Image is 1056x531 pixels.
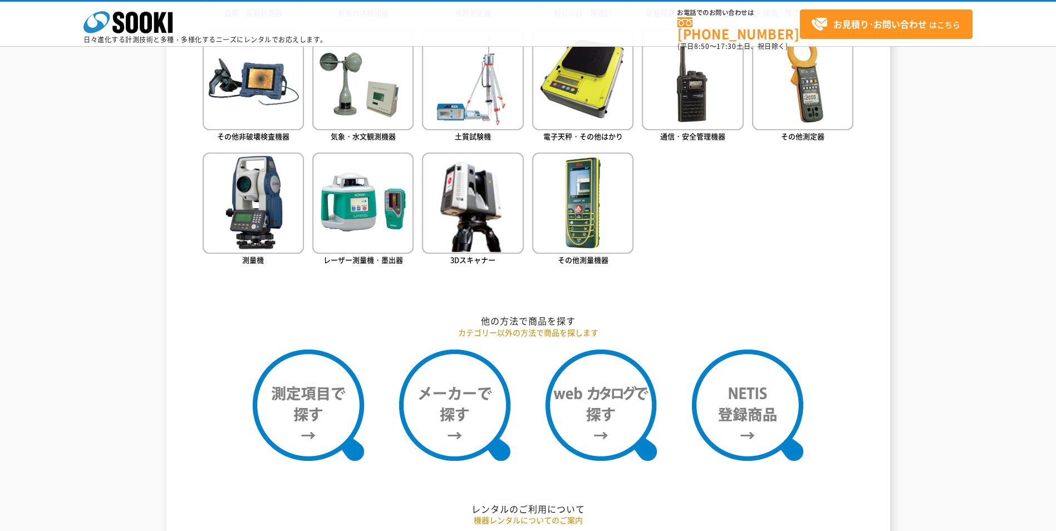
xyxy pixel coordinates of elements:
[422,153,523,268] a: 3Dスキャナー
[558,254,608,265] span: その他測量機器
[660,131,725,141] span: 通信・安全管理機器
[203,514,854,526] p: 機器レンタルについてのご案内
[422,153,523,254] img: 3Dスキャナー
[752,29,853,144] a: その他測定器
[312,29,414,130] img: 気象・水文観測機器
[312,153,414,254] img: レーザー測量機・墨出器
[203,327,854,338] p: カテゴリー以外の方法で商品を探します
[781,131,824,141] span: その他測定器
[716,41,736,51] span: 17:30
[532,153,633,268] a: その他測量機器
[800,9,972,39] a: お見積り･お問い合わせはこちら
[642,29,743,144] a: 通信・安全管理機器
[546,350,657,461] img: webカタログで探す
[203,29,304,130] img: その他非破壊検査機器
[203,153,304,268] a: 測量機
[532,29,633,144] a: 電子天秤・その他はかり
[752,29,853,130] img: その他測定器
[543,131,623,141] span: 電子天秤・その他はかり
[833,17,927,31] strong: お見積り･お問い合わせ
[422,29,523,130] img: 土質試験機
[694,41,710,51] span: 8:50
[677,17,800,40] a: [PHONE_NUMBER]
[677,9,800,16] span: お電話でのお問い合わせは
[642,29,743,130] img: 通信・安全管理機器
[811,16,960,33] span: はこちら
[331,131,396,141] span: 気象・水文観測機器
[242,254,264,265] span: 測量機
[253,350,364,461] img: 測定項目で探す
[312,29,414,144] a: 気象・水文観測機器
[203,153,304,254] img: 測量機
[450,254,495,265] span: 3Dスキャナー
[203,29,304,144] a: その他非破壊検査機器
[532,153,633,254] img: その他測量機器
[399,350,510,461] img: メーカーで探す
[692,350,803,461] img: NETIS登録商品
[677,41,788,51] span: (平日 ～ 土日、祝日除く)
[422,29,523,144] a: 土質試験機
[312,153,414,268] a: レーザー測量機・墨出器
[455,131,491,141] span: 土質試験機
[203,503,854,515] h2: レンタルのご利用について
[203,315,854,327] h2: 他の方法で商品を探す
[323,254,403,265] span: レーザー測量機・墨出器
[217,131,289,141] span: その他非破壊検査機器
[532,29,633,130] img: 電子天秤・その他はかり
[84,36,327,43] p: 日々進化する計測技術と多種・多様化するニーズにレンタルでお応えします。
